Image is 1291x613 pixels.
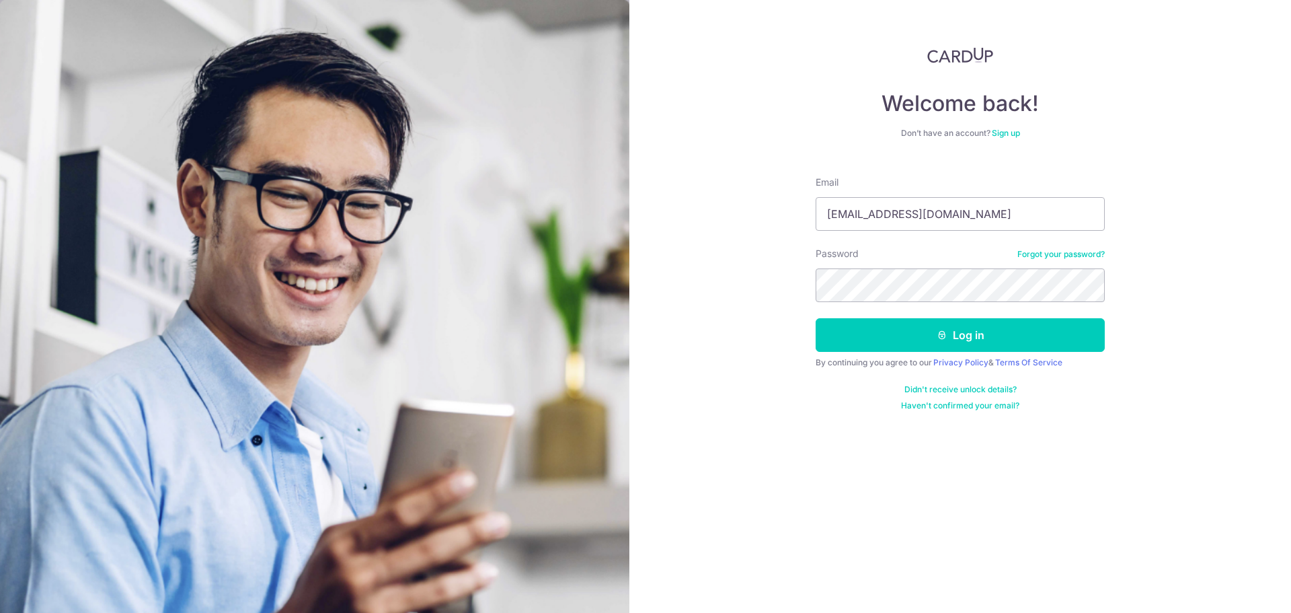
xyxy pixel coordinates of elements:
[816,247,859,260] label: Password
[816,176,838,189] label: Email
[995,357,1062,367] a: Terms Of Service
[933,357,988,367] a: Privacy Policy
[816,90,1105,117] h4: Welcome back!
[816,357,1105,368] div: By continuing you agree to our &
[992,128,1020,138] a: Sign up
[901,400,1019,411] a: Haven't confirmed your email?
[816,318,1105,352] button: Log in
[816,197,1105,231] input: Enter your Email
[816,128,1105,139] div: Don’t have an account?
[927,47,993,63] img: CardUp Logo
[904,384,1017,395] a: Didn't receive unlock details?
[1017,249,1105,260] a: Forgot your password?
